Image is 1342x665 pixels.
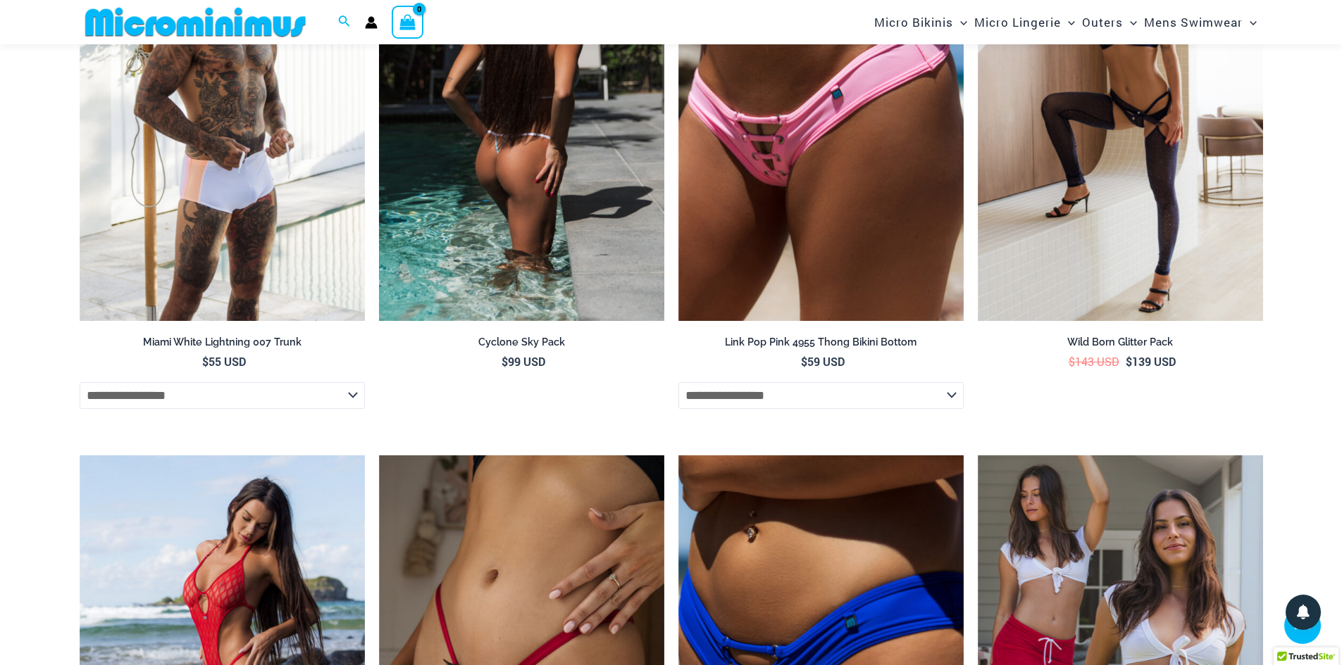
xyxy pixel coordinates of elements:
[1079,4,1141,40] a: OutersMenu ToggleMenu Toggle
[1141,4,1260,40] a: Mens SwimwearMenu ToggleMenu Toggle
[871,4,971,40] a: Micro BikinisMenu ToggleMenu Toggle
[502,354,508,369] span: $
[338,13,351,32] a: Search icon link
[1126,354,1132,369] span: $
[1126,354,1176,369] bdi: 139 USD
[1069,354,1075,369] span: $
[202,354,209,369] span: $
[874,4,953,40] span: Micro Bikinis
[80,336,365,354] a: Miami White Lightning 007 Trunk
[379,336,664,354] a: Cyclone Sky Pack
[801,354,845,369] bdi: 59 USD
[1061,4,1075,40] span: Menu Toggle
[1123,4,1137,40] span: Menu Toggle
[978,336,1263,354] a: Wild Born Glitter Pack
[80,336,365,349] h2: Miami White Lightning 007 Trunk
[502,354,545,369] bdi: 99 USD
[971,4,1079,40] a: Micro LingerieMenu ToggleMenu Toggle
[1144,4,1243,40] span: Mens Swimwear
[974,4,1061,40] span: Micro Lingerie
[869,2,1263,42] nav: Site Navigation
[953,4,967,40] span: Menu Toggle
[1082,4,1123,40] span: Outers
[678,336,964,349] h2: Link Pop Pink 4955 Thong Bikini Bottom
[202,354,246,369] bdi: 55 USD
[365,16,378,29] a: Account icon link
[80,6,311,38] img: MM SHOP LOGO FLAT
[1069,354,1119,369] bdi: 143 USD
[978,336,1263,349] h2: Wild Born Glitter Pack
[379,336,664,349] h2: Cyclone Sky Pack
[1243,4,1257,40] span: Menu Toggle
[678,336,964,354] a: Link Pop Pink 4955 Thong Bikini Bottom
[392,6,424,38] a: View Shopping Cart, empty
[801,354,807,369] span: $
